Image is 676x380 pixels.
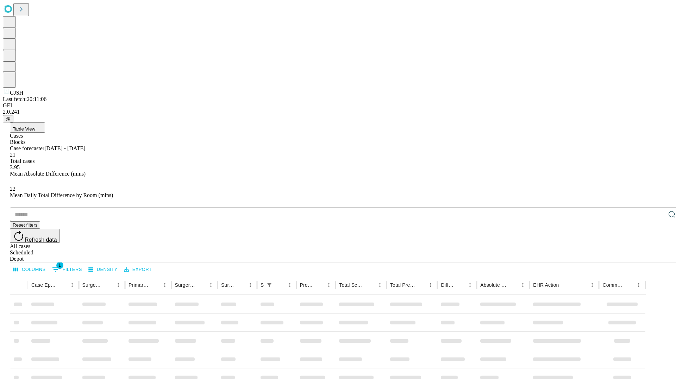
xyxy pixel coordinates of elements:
[31,282,57,288] div: Case Epic Id
[12,264,48,275] button: Select columns
[365,280,375,290] button: Sort
[206,280,216,290] button: Menu
[10,158,35,164] span: Total cases
[416,280,426,290] button: Sort
[314,280,324,290] button: Sort
[221,282,235,288] div: Surgery Date
[236,280,245,290] button: Sort
[285,280,295,290] button: Menu
[129,282,149,288] div: Primary Service
[10,122,45,133] button: Table View
[508,280,518,290] button: Sort
[390,282,415,288] div: Total Predicted Duration
[122,264,154,275] button: Export
[634,280,644,290] button: Menu
[82,282,103,288] div: Surgeon Name
[175,282,195,288] div: Surgery Name
[602,282,623,288] div: Comments
[10,229,60,243] button: Refresh data
[160,280,170,290] button: Menu
[300,282,314,288] div: Predicted In Room Duration
[10,90,23,96] span: GJSH
[10,164,20,170] span: 3.95
[44,145,85,151] span: [DATE] - [DATE]
[25,237,57,243] span: Refresh data
[426,280,436,290] button: Menu
[56,262,63,269] span: 1
[10,171,86,177] span: Mean Absolute Difference (mins)
[104,280,113,290] button: Sort
[3,102,673,109] div: GEI
[275,280,285,290] button: Sort
[465,280,475,290] button: Menu
[13,222,37,228] span: Reset filters
[441,282,455,288] div: Difference
[10,186,15,192] span: 22
[10,192,113,198] span: Mean Daily Total Difference by Room (mins)
[13,126,35,132] span: Table View
[3,115,13,122] button: @
[480,282,507,288] div: Absolute Difference
[196,280,206,290] button: Sort
[3,96,46,102] span: Last fetch: 20:11:06
[261,282,264,288] div: Scheduled In Room Duration
[624,280,634,290] button: Sort
[339,282,364,288] div: Total Scheduled Duration
[67,280,77,290] button: Menu
[559,280,569,290] button: Sort
[245,280,255,290] button: Menu
[587,280,597,290] button: Menu
[50,264,84,275] button: Show filters
[455,280,465,290] button: Sort
[375,280,385,290] button: Menu
[324,280,334,290] button: Menu
[87,264,119,275] button: Density
[10,152,15,158] span: 21
[10,221,40,229] button: Reset filters
[264,280,274,290] div: 1 active filter
[264,280,274,290] button: Show filters
[57,280,67,290] button: Sort
[6,116,11,121] span: @
[3,109,673,115] div: 2.0.241
[10,145,44,151] span: Case forecaster
[113,280,123,290] button: Menu
[533,282,559,288] div: EHR Action
[518,280,528,290] button: Menu
[150,280,160,290] button: Sort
